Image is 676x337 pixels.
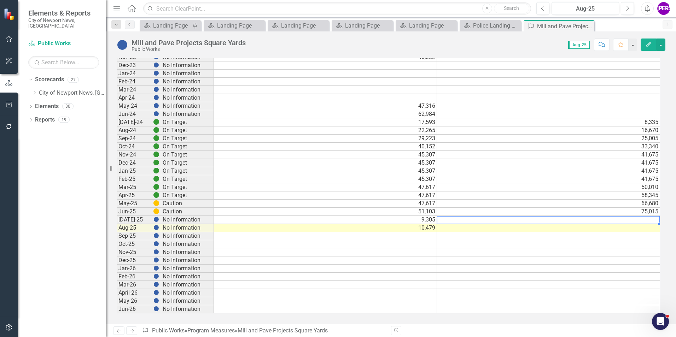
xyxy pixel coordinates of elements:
[117,70,152,78] td: Jan-24
[132,47,246,52] div: Public Works
[153,208,159,214] img: A4U4n+O5F3YnAAAAAElFTkSuQmCC
[652,313,669,330] iframe: Intercom live chat
[117,159,152,167] td: Dec-24
[161,118,214,126] td: On Target
[153,273,159,279] img: BgCOk07PiH71IgAAAABJRU5ErkJggg==
[117,183,152,191] td: Mar-25
[161,208,214,216] td: Caution
[333,21,391,30] a: Landing Page
[153,241,159,247] img: BgCOk07PiH71IgAAAABJRU5ErkJggg==
[117,143,152,151] td: Oct-24
[117,289,152,297] td: April-26
[345,21,391,30] div: Landing Page
[153,176,159,182] img: 6PwNOvwPkPYK2NOI6LoAAAAASUVORK5CYII=
[281,21,327,30] div: Landing Page
[152,327,185,334] a: Public Works
[161,183,214,191] td: On Target
[117,297,152,305] td: May-26
[187,327,235,334] a: Program Measures
[214,110,437,118] td: 62,984
[214,118,437,126] td: 17,593
[214,167,437,175] td: 45,307
[117,110,152,118] td: Jun-24
[153,298,159,303] img: BgCOk07PiH71IgAAAABJRU5ErkJggg==
[153,249,159,255] img: BgCOk07PiH71IgAAAABJRU5ErkJggg==
[132,39,246,47] div: Mill and Pave Projects Square Yards
[161,86,214,94] td: No Information
[238,327,328,334] div: Mill and Pave Projects Square Yards
[117,102,152,110] td: May-24
[161,281,214,289] td: No Information
[153,217,159,222] img: BgCOk07PiH71IgAAAABJRU5ErkJggg==
[214,143,437,151] td: 40,152
[153,103,159,108] img: BgCOk07PiH71IgAAAABJRU5ErkJggg==
[161,240,214,248] td: No Information
[153,70,159,76] img: BgCOk07PiH71IgAAAABJRU5ErkJggg==
[205,21,263,30] a: Landing Page
[68,77,79,83] div: 27
[473,21,519,30] div: Police Landing Page
[117,175,152,183] td: Feb-25
[161,110,214,118] td: No Information
[437,167,660,175] td: 41,675
[153,87,159,92] img: BgCOk07PiH71IgAAAABJRU5ErkJggg==
[153,168,159,173] img: 6PwNOvwPkPYK2NOI6LoAAAAASUVORK5CYII=
[28,9,99,17] span: Elements & Reports
[437,135,660,143] td: 25,005
[153,184,159,190] img: 6PwNOvwPkPYK2NOI6LoAAAAASUVORK5CYII=
[437,151,660,159] td: 41,675
[153,265,159,271] img: BgCOk07PiH71IgAAAABJRU5ErkJggg==
[269,21,327,30] a: Landing Page
[117,273,152,281] td: Feb-26
[141,21,190,30] a: Landing Page
[153,127,159,133] img: 6PwNOvwPkPYK2NOI6LoAAAAASUVORK5CYII=
[117,216,152,224] td: [DATE]-25
[214,159,437,167] td: 45,307
[161,273,214,281] td: No Information
[153,160,159,165] img: 6PwNOvwPkPYK2NOI6LoAAAAASUVORK5CYII=
[568,41,590,49] span: Aug-25
[58,117,70,123] div: 19
[4,8,16,20] img: ClearPoint Strategy
[161,159,214,167] td: On Target
[117,151,152,159] td: Nov-24
[214,191,437,200] td: 47,617
[214,200,437,208] td: 47,617
[117,118,152,126] td: [DATE]-24
[161,289,214,297] td: No Information
[117,39,128,51] img: No Information
[117,224,152,232] td: Aug-25
[153,95,159,100] img: BgCOk07PiH71IgAAAABJRU5ErkJggg==
[35,102,59,111] a: Elements
[214,126,437,135] td: 22,265
[161,265,214,273] td: No Information
[537,22,593,31] div: Mill and Pave Projects Square Yards
[117,248,152,256] td: Nov-25
[161,126,214,135] td: On Target
[153,78,159,84] img: BgCOk07PiH71IgAAAABJRU5ErkJggg==
[657,2,670,15] button: [PERSON_NAME]
[161,70,214,78] td: No Information
[214,208,437,216] td: 51,103
[161,167,214,175] td: On Target
[153,233,159,238] img: BgCOk07PiH71IgAAAABJRU5ErkJggg==
[153,143,159,149] img: 6PwNOvwPkPYK2NOI6LoAAAAASUVORK5CYII=
[214,151,437,159] td: 45,307
[494,4,529,13] button: Search
[117,126,152,135] td: Aug-24
[153,225,159,230] img: BgCOk07PiH71IgAAAABJRU5ErkJggg==
[161,232,214,240] td: No Information
[437,183,660,191] td: 50,010
[28,56,99,69] input: Search Below...
[161,191,214,200] td: On Target
[214,216,437,224] td: 9,305
[437,159,660,167] td: 41,675
[504,5,519,11] span: Search
[117,200,152,208] td: May-25
[117,208,152,216] td: Jun-25
[397,21,455,30] a: Landing Page
[214,183,437,191] td: 47,617
[437,191,660,200] td: 58,345
[161,135,214,143] td: On Target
